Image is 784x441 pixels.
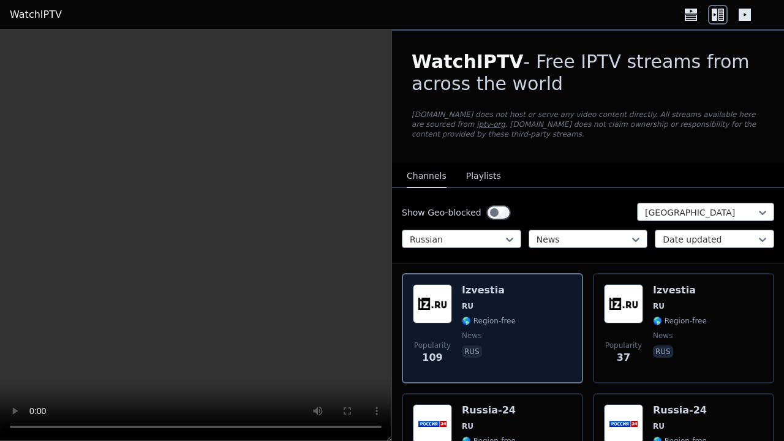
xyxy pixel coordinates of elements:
[462,331,481,341] span: news
[414,341,451,350] span: Popularity
[462,421,473,431] span: RU
[605,341,642,350] span: Popularity
[462,345,482,358] p: rus
[604,284,643,323] img: Izvestia
[462,316,516,326] span: 🌎 Region-free
[617,350,630,365] span: 37
[413,284,452,323] img: Izvestia
[466,165,501,188] button: Playlists
[10,7,62,22] a: WatchIPTV
[653,345,673,358] p: rus
[412,51,764,95] h1: - Free IPTV streams from across the world
[462,284,516,296] h6: Izvestia
[422,350,442,365] span: 109
[653,331,673,341] span: news
[462,301,473,311] span: RU
[477,120,505,129] a: iptv-org
[653,421,665,431] span: RU
[653,301,665,311] span: RU
[462,404,516,417] h6: Russia-24
[653,284,707,296] h6: Izvestia
[407,165,447,188] button: Channels
[412,110,764,139] p: [DOMAIN_NAME] does not host or serve any video content directly. All streams available here are s...
[412,51,524,72] span: WatchIPTV
[653,316,707,326] span: 🌎 Region-free
[653,404,707,417] h6: Russia-24
[402,206,481,219] label: Show Geo-blocked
